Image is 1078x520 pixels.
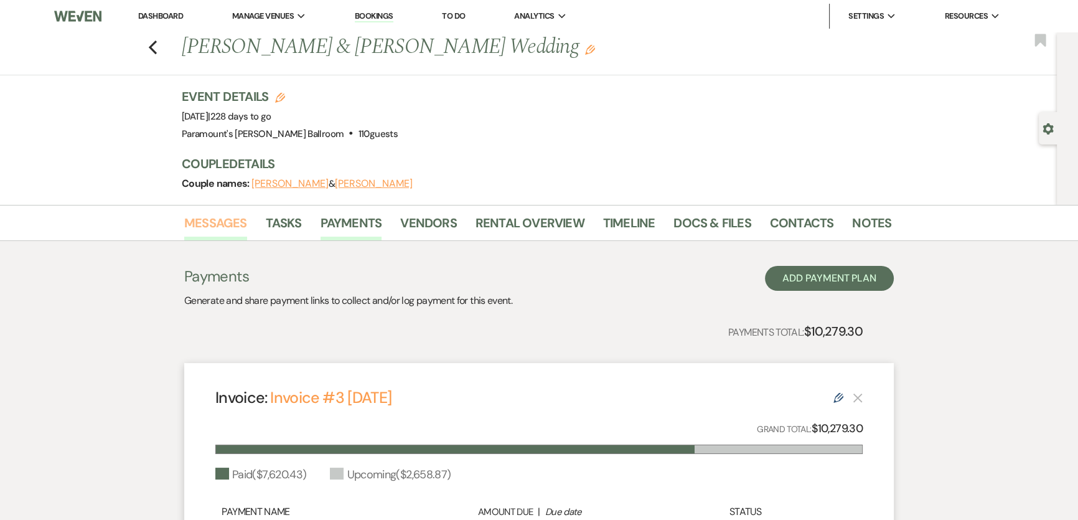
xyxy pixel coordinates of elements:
a: To Do [442,11,465,21]
button: Add Payment Plan [765,266,894,291]
img: Weven Logo [54,3,101,29]
a: Bookings [355,11,393,22]
a: Dashboard [138,11,183,21]
a: Messages [184,213,247,240]
a: Tasks [266,213,302,240]
h3: Event Details [182,88,398,105]
div: Amount Due [418,505,533,519]
h3: Payments [184,266,512,287]
span: [DATE] [182,110,271,123]
p: Payments Total: [728,321,863,341]
strong: $10,279.30 [804,323,863,339]
span: Resources [945,10,988,22]
a: Vendors [400,213,456,240]
span: Analytics [514,10,554,22]
a: Notes [852,213,891,240]
a: Timeline [603,213,655,240]
span: Settings [848,10,884,22]
button: Open lead details [1043,122,1054,134]
div: Upcoming ( $2,658.87 ) [330,466,451,483]
button: Edit [585,44,595,55]
h3: Couple Details [182,155,879,173]
span: 228 days to go [210,110,271,123]
div: Paid ( $7,620.43 ) [215,466,306,483]
div: Due date [545,505,660,519]
strong: $10,279.30 [811,421,863,436]
span: 110 guests [359,128,398,140]
a: Invoice #3 [DATE] [270,387,391,408]
div: Status [666,504,825,519]
div: | [412,504,666,519]
p: Generate and share payment links to collect and/or log payment for this event. [184,293,512,309]
h4: Invoice: [215,387,391,409]
span: & [251,177,412,190]
div: Payment Name [222,504,412,519]
button: This payment plan cannot be deleted because it contains links that have been paid through Weven’s... [853,392,863,403]
h1: [PERSON_NAME] & [PERSON_NAME] Wedding [182,32,739,62]
a: Rental Overview [476,213,584,240]
a: Payments [321,213,382,240]
span: Manage Venues [232,10,294,22]
a: Docs & Files [673,213,751,240]
button: [PERSON_NAME] [251,179,329,189]
span: | [208,110,271,123]
a: Contacts [770,213,834,240]
span: Couple names: [182,177,251,190]
p: Grand Total: [757,420,863,438]
button: [PERSON_NAME] [335,179,412,189]
span: Paramount's [PERSON_NAME] Ballroom [182,128,344,140]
